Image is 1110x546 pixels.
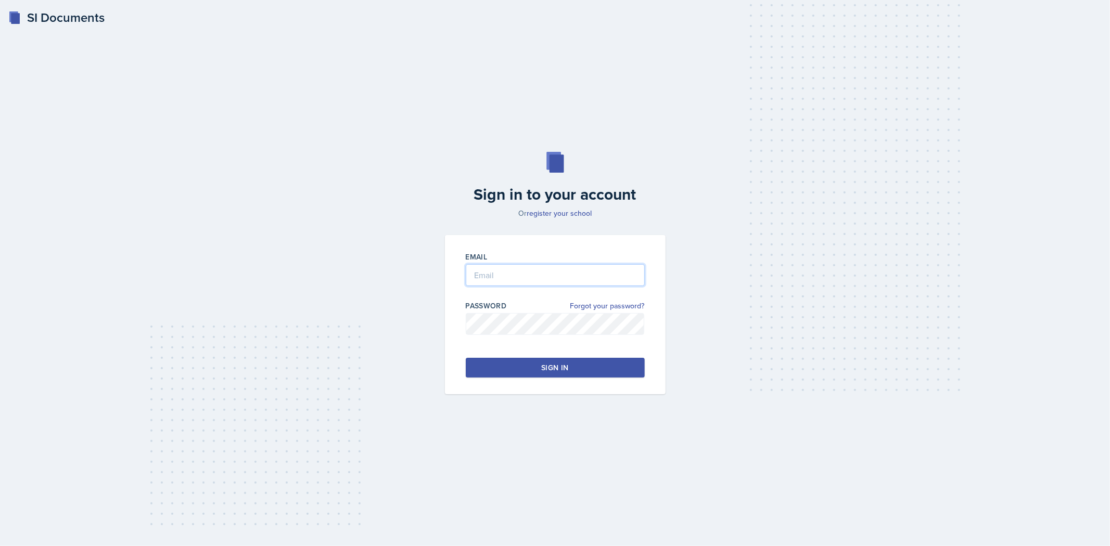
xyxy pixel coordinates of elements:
h2: Sign in to your account [439,185,672,204]
a: SI Documents [8,8,105,27]
label: Password [466,301,507,311]
p: Or [439,208,672,218]
div: Sign in [541,362,568,373]
a: register your school [527,208,592,218]
input: Email [466,264,645,286]
button: Sign in [466,358,645,378]
a: Forgot your password? [570,301,645,311]
label: Email [466,252,488,262]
